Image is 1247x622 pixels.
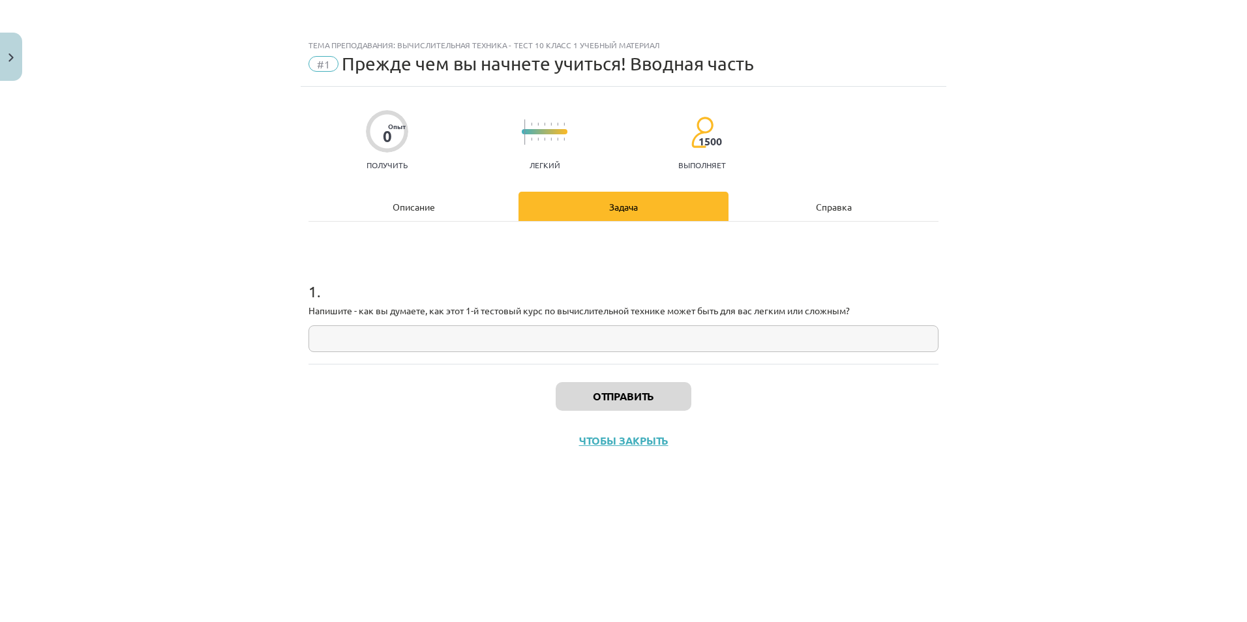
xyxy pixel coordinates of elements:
[518,192,729,221] div: Задача
[550,138,552,141] img: icon-short-line-57e1e144782c952c97e751825c79c345078a6d821885a25fce030b3d8c18986b.svg
[308,56,338,72] span: #1
[691,116,714,149] img: students-c634bb4e5e11cddfef0936a35e636f08e4e9abd3cc4e673bd6f9a4125e45ecb1.svg
[308,192,518,221] div: Описание
[8,53,14,62] img: icon-close-lesson-0947bae3869378f0d4975bcd49f059093ad1ed9edebbc8119c70593378902aed.svg
[308,40,939,50] div: Тема преподавания: Вычислительная техника - Тест 10 класс 1 учебный материал
[388,123,406,130] span: Опыт
[563,123,565,126] img: icon-short-line-57e1e144782c952c97e751825c79c345078a6d821885a25fce030b3d8c18986b.svg
[575,434,672,447] button: Чтобы закрыть
[383,127,392,145] div: 0
[537,123,539,126] img: icon-short-line-57e1e144782c952c97e751825c79c345078a6d821885a25fce030b3d8c18986b.svg
[366,160,408,170] p: Получить
[524,119,526,145] img: icon-long-line-d9ea69661e0d244f92f715978eff75569469978d946b2353a9bb055b3ed8787d.svg
[557,123,558,126] img: icon-short-line-57e1e144782c952c97e751825c79c345078a6d821885a25fce030b3d8c18986b.svg
[729,192,939,221] div: Справка
[308,304,939,318] p: Напишите - как вы думаете, как этот 1-й тестовый курс по вычислительной технике может быть для ва...
[699,136,722,147] span: 1500
[557,138,558,141] img: icon-short-line-57e1e144782c952c97e751825c79c345078a6d821885a25fce030b3d8c18986b.svg
[556,382,691,411] button: Отправить
[531,138,532,141] img: icon-short-line-57e1e144782c952c97e751825c79c345078a6d821885a25fce030b3d8c18986b.svg
[531,123,532,126] img: icon-short-line-57e1e144782c952c97e751825c79c345078a6d821885a25fce030b3d8c18986b.svg
[342,53,754,74] span: Прежде чем вы начнете учиться! Вводная часть
[563,138,565,141] img: icon-short-line-57e1e144782c952c97e751825c79c345078a6d821885a25fce030b3d8c18986b.svg
[678,160,726,170] p: Выполняет
[550,123,552,126] img: icon-short-line-57e1e144782c952c97e751825c79c345078a6d821885a25fce030b3d8c18986b.svg
[308,259,939,300] h1: 1 .
[530,160,560,170] p: Легкий
[544,123,545,126] img: icon-short-line-57e1e144782c952c97e751825c79c345078a6d821885a25fce030b3d8c18986b.svg
[537,138,539,141] img: icon-short-line-57e1e144782c952c97e751825c79c345078a6d821885a25fce030b3d8c18986b.svg
[544,138,545,141] img: icon-short-line-57e1e144782c952c97e751825c79c345078a6d821885a25fce030b3d8c18986b.svg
